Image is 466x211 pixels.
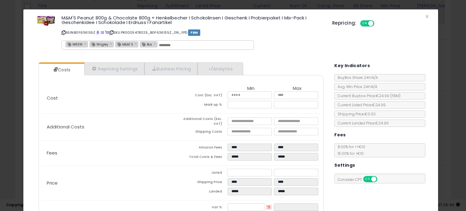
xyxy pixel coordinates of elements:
span: FBM [188,29,200,36]
span: Current Landed Price: €24.99 [335,121,389,126]
a: × [135,41,138,46]
p: Cost [42,96,181,100]
span: OFF [377,177,386,182]
span: ( FBM ) [390,93,400,98]
td: Amazon Fees [181,144,228,153]
span: Box [140,42,152,47]
span: Avg. Win Price 24h: N/A [335,84,377,89]
span: BuyBox Share 24h: N/A [335,75,378,80]
h5: Key Indicators [334,62,370,70]
td: Shipping Costs [181,128,228,137]
td: Listed [181,169,228,178]
td: Landed [181,188,228,197]
a: BuyBox page [96,30,100,35]
h3: M&M'S Peanut 800g & Chocolate 800g + Henkelbecher I Schokolinsen I Geschenk I Probierpaket I Mix-... [62,15,323,25]
h5: Settings [334,162,355,169]
span: €24.99 [376,93,400,98]
td: Mark up % [181,101,228,110]
p: Price [42,181,181,185]
span: Current Listed Price: €24.99 [335,102,386,107]
a: Your listing only [105,30,108,35]
img: 41oHqbmkywL._SL60_.jpg [37,15,55,26]
span: Current Buybox Price: [335,93,400,98]
span: 8.00 % for <= €10 [335,144,365,156]
span: Shipping Price: €0.00 [335,111,376,117]
span: OFF [373,21,383,26]
a: Repricing Settings [84,63,144,75]
a: × [110,41,113,46]
td: Shipping Price [181,178,228,188]
a: Business Pricing [144,63,198,75]
a: × [154,41,157,46]
a: Costs [39,64,84,76]
span: Consider CPT: [335,177,385,182]
th: Max [274,86,320,91]
span: × [425,12,429,21]
h5: Fees [334,131,346,139]
span: M&M´S [116,42,133,47]
a: Analytics [198,63,242,75]
h5: Repricing: [332,21,356,26]
p: ASIN: B0F6361S5Z | SKU: PR0005478025_B0F6361S5Z_0N_FPD [62,28,323,37]
span: MRSW [66,42,83,47]
span: ON [361,21,368,26]
p: Additional Costs [42,124,181,129]
th: Min [228,86,274,91]
span: ON [364,177,371,182]
td: Total Costs & Fees [181,153,228,162]
td: Cost (Exc. VAT) [181,91,228,101]
td: Additional Costs (Exc. VAT) [181,117,228,128]
span: 15.00 % for > €10 [335,151,364,156]
p: Fees [42,151,181,155]
a: × [84,41,88,46]
a: All offer listings [101,30,104,35]
span: Wrigley [90,42,108,47]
